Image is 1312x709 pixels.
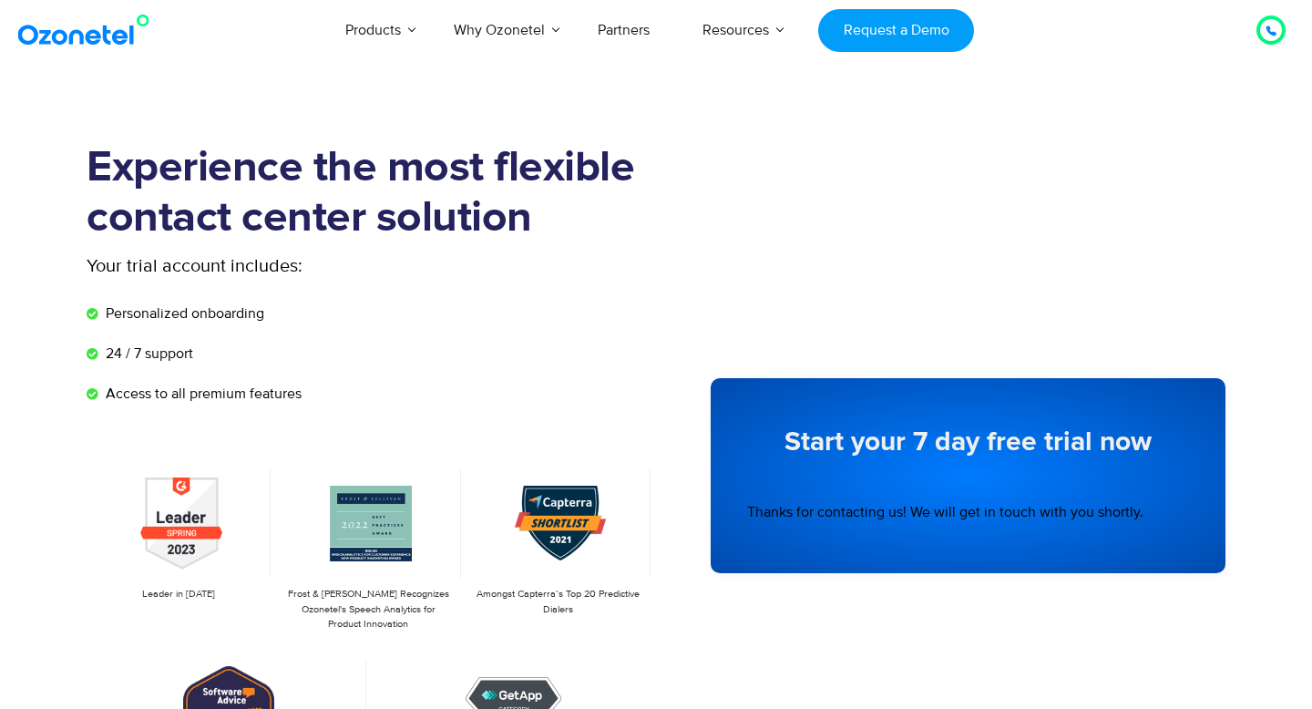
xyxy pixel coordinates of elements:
[285,587,451,632] p: Frost & [PERSON_NAME] Recognizes Ozonetel's Speech Analytics for Product Innovation
[747,428,1189,456] h5: Start your 7 day free trial now
[101,303,264,324] span: Personalized onboarding
[747,501,1189,523] div: Thanks for contacting us! We will get in touch with you shortly.
[101,343,193,365] span: 24 / 7 support
[87,143,656,243] h1: Experience the most flexible contact center solution
[818,9,974,52] a: Request a Demo
[87,252,519,280] p: Your trial account includes:
[476,587,641,617] p: Amongst Capterra’s Top 20 Predictive Dialers
[96,587,261,602] p: Leader in [DATE]
[101,383,302,405] span: Access to all premium features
